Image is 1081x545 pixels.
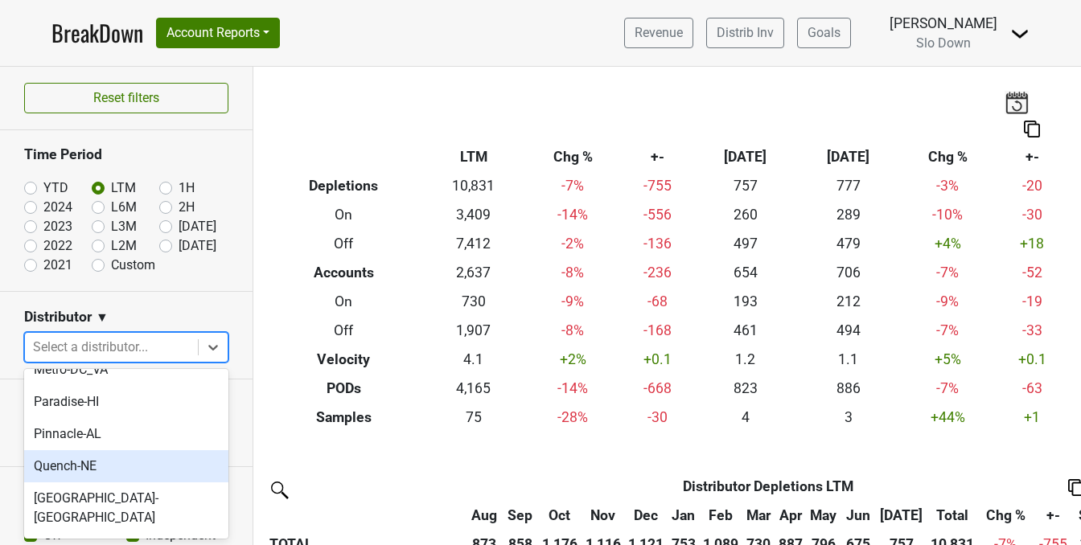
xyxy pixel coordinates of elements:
[525,403,622,432] td: -28 %
[265,374,422,403] th: PODs
[265,476,291,502] img: filter
[503,501,539,530] th: Sep: activate to sort column ascending
[24,146,228,163] h3: Time Period
[621,259,694,288] td: -236
[797,18,851,48] a: Goals
[996,230,1069,259] td: +18
[899,201,996,230] td: -10 %
[422,172,525,201] td: 10,831
[978,501,1034,530] th: Chg %: activate to sort column ascending
[265,201,422,230] th: On
[621,288,694,317] td: -68
[265,172,422,201] th: Depletions
[621,201,694,230] td: -556
[797,201,900,230] td: 289
[899,259,996,288] td: -7 %
[996,259,1069,288] td: -52
[694,230,797,259] td: 497
[24,418,228,450] div: Pinnacle-AL
[422,345,525,374] td: 4.1
[422,403,525,432] td: 75
[668,501,700,530] th: Jan: activate to sort column ascending
[694,403,797,432] td: 4
[890,13,997,34] div: [PERSON_NAME]
[916,35,971,51] span: Slo Down
[525,316,622,345] td: -8 %
[24,309,92,326] h3: Distributor
[525,288,622,317] td: -9 %
[503,472,1034,501] th: Distributor Depletions LTM
[422,201,525,230] td: 3,409
[797,230,900,259] td: 479
[797,316,900,345] td: 494
[621,316,694,345] td: -168
[24,354,228,386] div: Metro-DC_VA
[525,345,622,374] td: +2 %
[179,198,195,217] label: 2H
[797,259,900,288] td: 706
[422,230,525,259] td: 7,412
[694,201,797,230] td: 260
[179,178,195,198] label: 1H
[525,172,622,201] td: -7 %
[525,259,622,288] td: -8 %
[467,501,503,530] th: Aug: activate to sort column ascending
[694,374,797,403] td: 823
[797,374,900,403] td: 886
[43,198,72,217] label: 2024
[1005,91,1029,113] img: last_updated_date
[43,178,68,198] label: YTD
[422,259,525,288] td: 2,637
[265,403,422,432] th: Samples
[694,143,797,172] th: [DATE]
[694,288,797,317] td: 193
[582,501,625,530] th: Nov: activate to sort column ascending
[694,316,797,345] td: 461
[525,374,622,403] td: -14 %
[111,256,155,275] label: Custom
[43,217,72,236] label: 2023
[694,345,797,374] td: 1.2
[422,143,525,172] th: LTM
[927,501,978,530] th: Total: activate to sort column ascending
[899,143,996,172] th: Chg %
[797,345,900,374] td: 1.1
[899,288,996,317] td: -9 %
[24,83,228,113] button: Reset filters
[422,316,525,345] td: 1,907
[1034,501,1074,530] th: +-: activate to sort column ascending
[621,403,694,432] td: -30
[525,143,622,172] th: Chg %
[996,316,1069,345] td: -33
[899,403,996,432] td: +44 %
[694,172,797,201] td: 757
[24,482,228,534] div: [GEOGRAPHIC_DATA]-[GEOGRAPHIC_DATA]
[996,345,1069,374] td: +0.1
[265,230,422,259] th: Off
[996,374,1069,403] td: -63
[24,386,228,418] div: Paradise-HI
[742,501,775,530] th: Mar: activate to sort column ascending
[996,143,1069,172] th: +-
[996,172,1069,201] td: -20
[111,198,137,217] label: L6M
[899,172,996,201] td: -3 %
[624,18,693,48] a: Revenue
[1024,121,1040,137] img: Copy to clipboard
[1010,24,1030,43] img: Dropdown Menu
[265,259,422,288] th: Accounts
[265,345,422,374] th: Velocity
[43,256,72,275] label: 2021
[841,501,877,530] th: Jun: activate to sort column ascending
[797,403,900,432] td: 3
[265,501,467,530] th: &nbsp;: activate to sort column ascending
[179,236,216,256] label: [DATE]
[996,288,1069,317] td: -19
[538,501,582,530] th: Oct: activate to sort column ascending
[899,316,996,345] td: -7 %
[51,16,143,50] a: BreakDown
[624,501,668,530] th: Dec: activate to sort column ascending
[621,230,694,259] td: -136
[706,18,784,48] a: Distrib Inv
[775,501,807,530] th: Apr: activate to sort column ascending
